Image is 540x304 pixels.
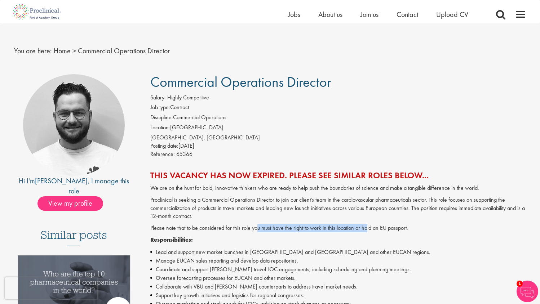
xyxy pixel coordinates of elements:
[150,124,170,132] label: Location:
[14,46,52,55] span: You are here:
[150,124,526,134] li: [GEOGRAPHIC_DATA]
[150,113,173,122] label: Discipline:
[150,282,526,291] li: Collaborate with VBU and [PERSON_NAME] counterparts to address travel market needs.
[150,291,526,300] li: Support key growth initiatives and logistics for regional congresses.
[288,10,300,19] a: Jobs
[150,73,331,91] span: Commercial Operations Director
[150,142,526,150] div: [DATE]
[150,256,526,265] li: Manage EUCAN sales reporting and develop data repositories.
[150,150,175,158] label: Reference:
[35,176,88,185] a: [PERSON_NAME]
[150,196,526,221] p: Proclinical is seeking a Commercial Operations Director to join our client's team in the cardiova...
[37,198,110,207] a: View my profile
[150,274,526,282] li: Oversee forecasting processes for EUCAN and other markets.
[5,277,97,299] iframe: reCAPTCHA
[37,196,103,211] span: View my profile
[150,142,178,149] span: Posting date:
[436,10,468,19] a: Upload CV
[54,46,71,55] a: breadcrumb link
[176,150,192,158] span: 65366
[72,46,76,55] span: >
[517,281,523,287] span: 1
[14,176,134,196] div: Hi I'm , I manage this role
[150,184,526,192] p: We are on the hunt for bold, innovative thinkers who are ready to help push the boundaries of sci...
[23,74,125,176] img: imeage of recruiter Emile De Beer
[150,134,526,142] div: [GEOGRAPHIC_DATA], [GEOGRAPHIC_DATA]
[150,103,526,113] li: Contract
[41,229,107,246] h3: Similar posts
[150,248,526,256] li: Lead and support new market launches in [GEOGRAPHIC_DATA] and [GEOGRAPHIC_DATA] and other EUCAN r...
[517,281,538,302] img: Chatbot
[150,236,193,243] strong: Responsibilities:
[150,224,526,232] p: Please note that to be considered for this role you must have the right to work in this location ...
[360,10,379,19] a: Join us
[150,94,166,102] label: Salary:
[318,10,342,19] a: About us
[397,10,418,19] a: Contact
[150,265,526,274] li: Coordinate and support [PERSON_NAME] travel LOC engagements, including scheduling and planning me...
[150,113,526,124] li: Commercial Operations
[150,103,170,112] label: Job type:
[150,171,526,180] h2: This vacancy has now expired. Please see similar roles below...
[167,94,209,101] span: Highly Competitive
[78,46,170,55] span: Commercial Operations Director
